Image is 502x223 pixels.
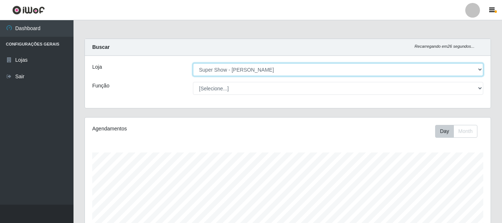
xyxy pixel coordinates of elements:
[415,44,474,48] i: Recarregando em 26 segundos...
[435,125,477,138] div: First group
[12,6,45,15] img: CoreUI Logo
[92,82,110,90] label: Função
[435,125,454,138] button: Day
[92,63,102,71] label: Loja
[435,125,483,138] div: Toolbar with button groups
[92,125,249,133] div: Agendamentos
[453,125,477,138] button: Month
[92,44,110,50] strong: Buscar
